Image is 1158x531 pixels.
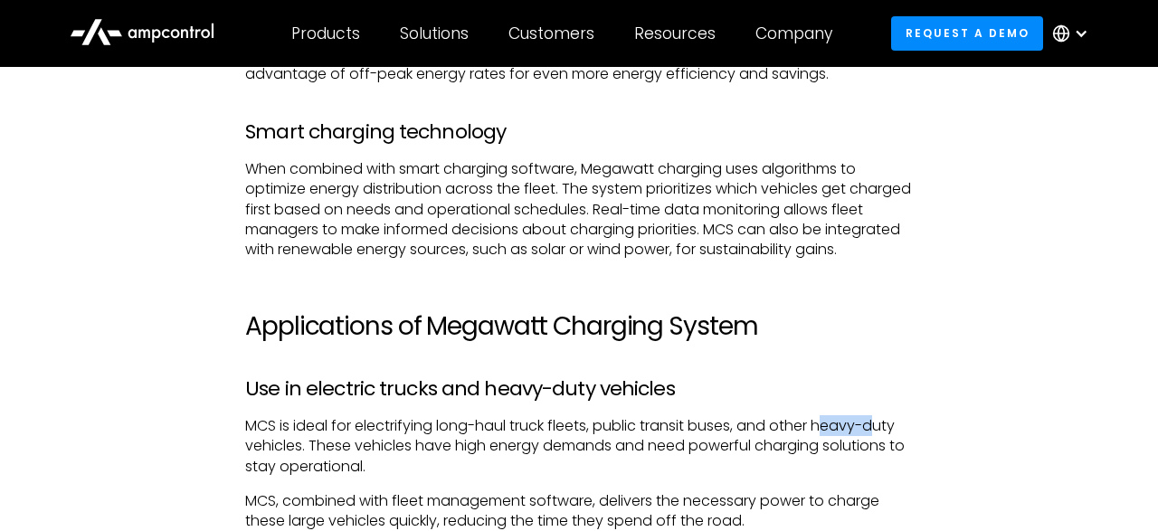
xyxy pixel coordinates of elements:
div: Resources [634,24,716,43]
h2: Applications of Megawatt Charging System [245,311,913,342]
div: Company [755,24,832,43]
h3: Smart charging technology [245,120,913,144]
div: Customers [508,24,594,43]
div: Solutions [400,24,469,43]
h3: Use in electric trucks and heavy-duty vehicles [245,377,913,401]
div: Products [291,24,360,43]
p: When combined with smart charging software, Megawatt charging uses algorithms to optimize energy ... [245,159,913,261]
a: Request a demo [891,16,1043,50]
p: MCS is ideal for electrifying long-haul truck fleets, public transit buses, and other heavy-duty ... [245,416,913,477]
